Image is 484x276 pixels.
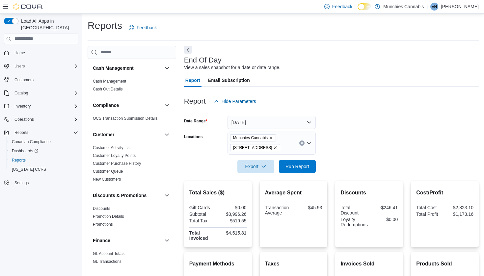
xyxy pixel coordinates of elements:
[358,3,371,10] input: Dark Mode
[1,128,81,137] button: Reports
[219,212,247,217] div: $3,996.26
[233,144,272,151] span: [STREET_ADDRESS]
[184,134,203,139] label: Locations
[163,237,171,244] button: Finance
[441,3,479,11] p: [PERSON_NAME]
[12,167,46,172] span: [US_STATE] CCRS
[88,114,176,125] div: Compliance
[1,102,81,111] button: Inventory
[416,260,473,268] h2: Products Sold
[7,146,81,156] a: Dashboards
[126,21,159,34] a: Feedback
[285,163,309,170] span: Run Report
[163,191,171,199] button: Discounts & Promotions
[93,206,110,211] a: Discounts
[1,88,81,98] button: Catalog
[9,138,78,146] span: Canadian Compliance
[237,160,274,173] button: Export
[93,65,134,71] h3: Cash Management
[241,160,270,173] span: Export
[14,77,34,83] span: Customers
[189,189,247,197] h2: Total Sales ($)
[228,116,316,129] button: [DATE]
[9,138,53,146] a: Canadian Compliance
[416,212,444,217] div: Total Profit
[1,178,81,188] button: Settings
[184,64,281,71] div: View a sales snapshot for a date or date range.
[9,156,28,164] a: Reports
[88,205,176,231] div: Discounts & Promotions
[12,89,78,97] span: Catalog
[93,79,126,84] a: Cash Management
[189,230,208,241] strong: Total Invoiced
[93,161,141,166] a: Customer Purchase History
[13,3,43,10] img: Cova
[12,102,78,110] span: Inventory
[93,214,124,219] a: Promotion Details
[219,230,247,236] div: $4,515.81
[14,180,29,186] span: Settings
[93,169,123,174] a: Customer Queue
[370,205,398,210] div: -$246.41
[1,48,81,58] button: Home
[416,205,444,210] div: Total Cost
[269,136,273,140] button: Remove Munchies Cannabis from selection in this group
[9,147,41,155] a: Dashboards
[332,3,352,10] span: Feedback
[184,118,207,124] label: Date Range
[93,102,162,109] button: Compliance
[12,75,78,84] span: Customers
[426,3,428,11] p: |
[12,139,51,144] span: Canadian Compliance
[416,189,473,197] h2: Cost/Profit
[18,18,78,31] span: Load All Apps in [GEOGRAPHIC_DATA]
[265,189,322,197] h2: Average Spent
[93,192,162,199] button: Discounts & Promotions
[189,205,217,210] div: Gift Cards
[340,217,368,227] div: Loyalty Redemptions
[340,205,368,215] div: Total Discount
[93,259,121,264] a: GL Transactions
[14,63,25,69] span: Users
[184,46,192,54] button: Next
[184,56,222,64] h3: End Of Day
[189,212,217,217] div: Subtotal
[211,95,259,108] button: Hide Parameters
[12,158,26,163] span: Reports
[14,117,34,122] span: Operations
[7,156,81,165] button: Reports
[340,260,398,268] h2: Invoices Sold
[383,3,424,11] p: Munchies Cannabis
[88,77,176,96] div: Cash Management
[163,101,171,109] button: Compliance
[12,49,28,57] a: Home
[230,144,281,151] span: 131 Beechwood Ave
[12,102,33,110] button: Inventory
[93,116,158,121] a: OCS Transaction Submission Details
[12,62,27,70] button: Users
[307,140,312,146] button: Open list of options
[137,24,157,31] span: Feedback
[93,65,162,71] button: Cash Management
[12,179,31,187] a: Settings
[9,165,49,173] a: [US_STATE] CCRS
[88,250,176,268] div: Finance
[370,217,398,222] div: $0.00
[88,19,122,32] h1: Reports
[208,74,250,87] span: Email Subscription
[189,218,217,223] div: Total Tax
[222,98,256,105] span: Hide Parameters
[340,189,398,197] h2: Discounts
[233,135,268,141] span: Munchies Cannabis
[1,62,81,71] button: Users
[12,89,31,97] button: Catalog
[9,156,78,164] span: Reports
[273,146,277,150] button: Remove 131 Beechwood Ave from selection in this group
[430,3,438,11] div: Elias Hanna
[446,205,473,210] div: $2,823.10
[93,251,124,256] a: GL Account Totals
[93,131,162,138] button: Customer
[93,145,131,150] a: Customer Activity List
[12,115,37,123] button: Operations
